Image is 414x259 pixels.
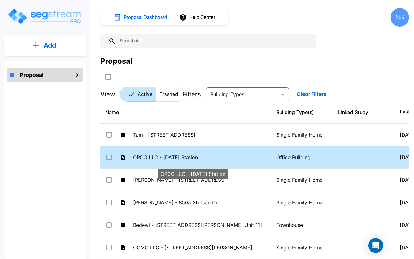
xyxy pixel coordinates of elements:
[160,91,178,98] p: Trashed
[105,108,266,116] div: Name
[271,101,333,124] th: Building Type(s)
[391,8,409,27] div: NS
[100,90,115,99] p: View
[276,221,328,229] p: Townhouse
[182,90,201,99] p: Filters
[276,154,328,161] p: Office Building
[4,36,86,54] button: Add
[133,176,266,184] p: [PERSON_NAME] - [STREET_ADDRESS]
[100,56,132,67] div: Proposal
[133,154,266,161] p: OPCO LLC - [DATE] Station
[276,199,328,206] p: Single Family Home
[156,87,186,102] button: Trashed
[276,176,328,184] p: Single Family Home
[120,87,186,102] div: Platform
[124,14,167,21] h1: Proposal Dashboard
[133,131,266,138] p: Tam - [STREET_ADDRESS]
[133,199,266,206] p: [PERSON_NAME] - 8505 Stetson Dr
[120,87,156,102] button: Active
[116,34,313,48] input: Search All
[276,131,328,138] p: Single Family Home
[368,238,383,253] div: Open Intercom Messenger
[276,244,328,251] p: Single Family Home
[138,91,153,98] p: Active
[278,90,287,99] button: Open
[133,221,266,229] p: Bedewi - [STREET_ADDRESS][PERSON_NAME] Unit 111
[294,88,329,100] button: Clear Filters
[20,71,44,79] h1: Proposal
[44,41,56,50] p: Add
[111,11,170,24] button: Proposal Dashboard
[208,90,277,99] input: Building Types
[7,7,83,25] img: Logo
[178,11,218,23] button: Help Center
[102,71,114,83] button: SelectAll
[333,101,395,124] th: Linked Study
[161,170,225,178] p: OPCO LLC - [DATE] Station
[133,244,266,251] p: OGMC LLC - [STREET_ADDRESS][PERSON_NAME]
